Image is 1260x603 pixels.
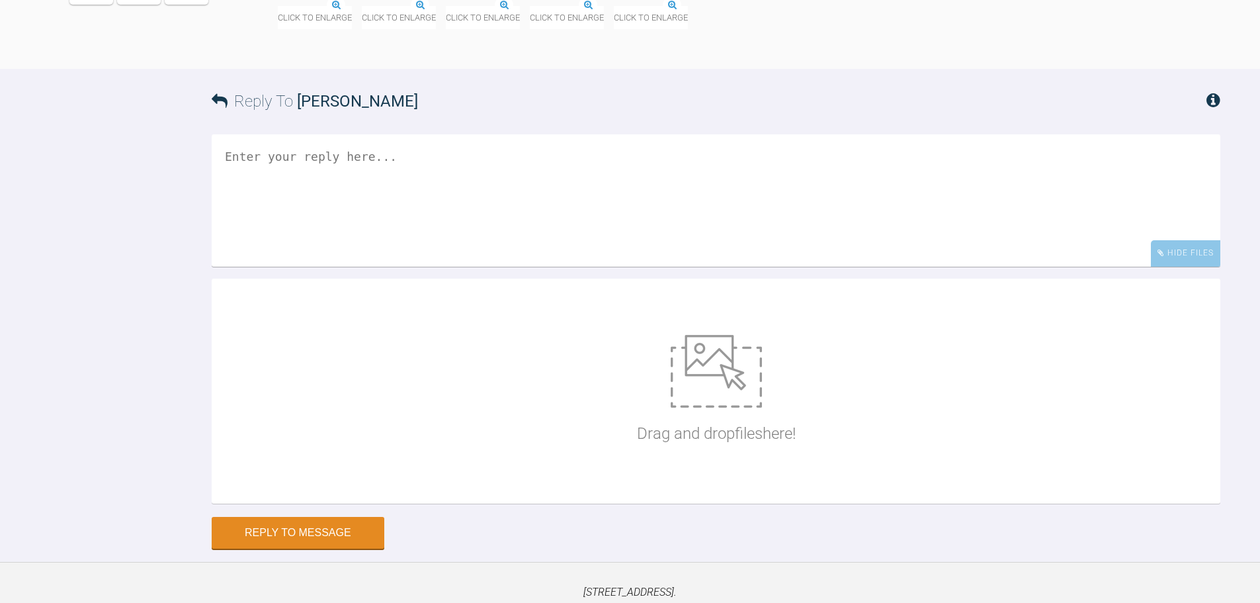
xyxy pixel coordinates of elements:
div: Hide Files [1151,240,1220,266]
span: Click to enlarge [614,6,688,29]
span: [PERSON_NAME] [297,92,418,111]
span: Click to enlarge [278,6,352,29]
button: Reply to Message [212,517,384,549]
span: Click to enlarge [446,6,520,29]
h3: Reply To [212,89,418,114]
span: Click to enlarge [362,6,436,29]
span: Click to enlarge [530,6,604,29]
p: Drag and drop files here! [637,421,796,446]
